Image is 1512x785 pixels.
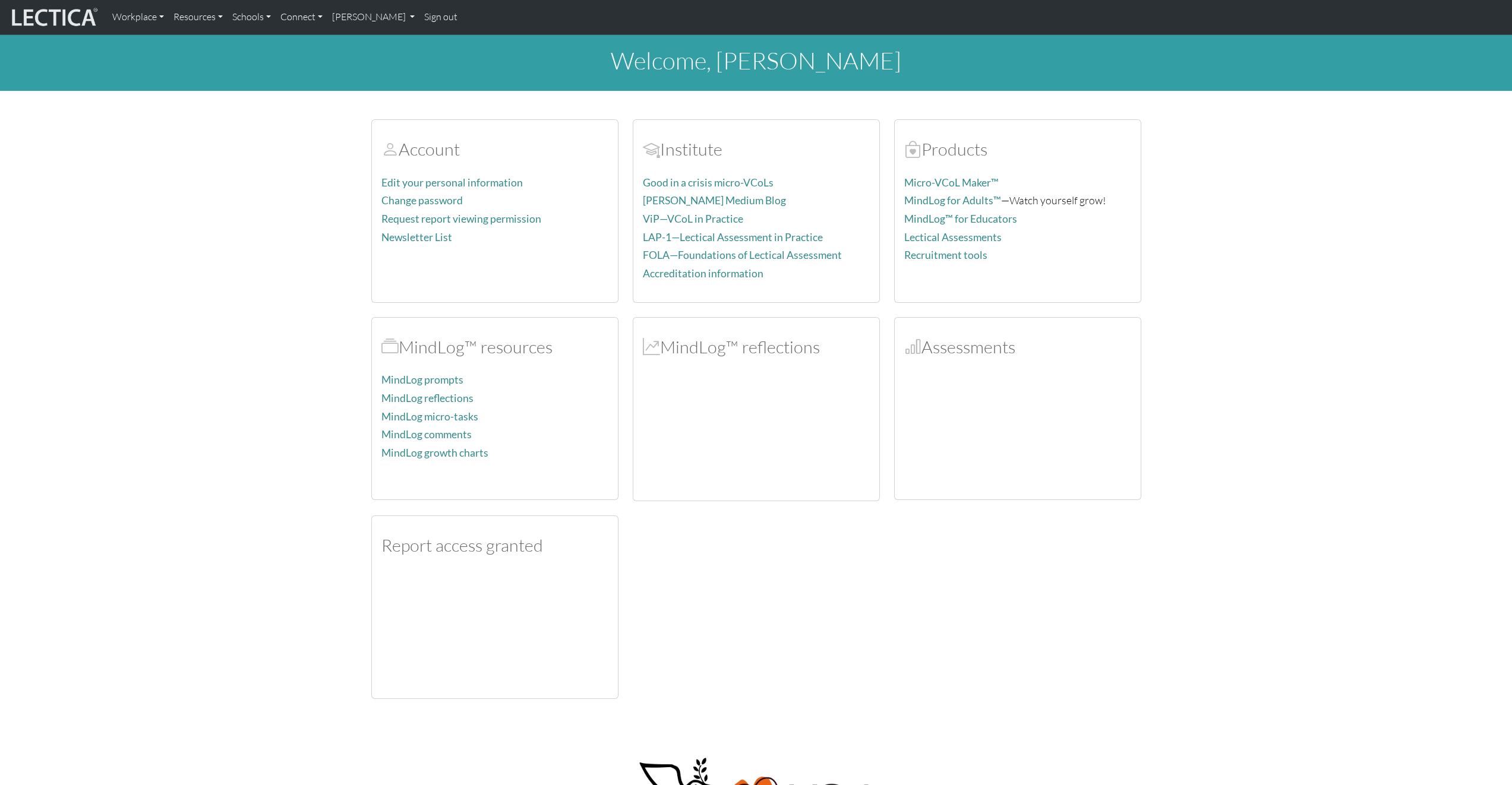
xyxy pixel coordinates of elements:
a: MindLog reflections [381,392,474,404]
a: Schools [228,5,276,30]
h2: Account [381,139,608,160]
h2: MindLog™ resources [381,337,608,357]
span: Account [643,138,660,160]
a: [PERSON_NAME] Medium Blog [643,194,786,207]
a: Workplace [108,5,169,30]
span: Account [381,138,399,160]
span: MindLog [643,336,660,357]
a: Recruitment tools [904,249,987,261]
h2: Assessments [904,337,1131,357]
a: Good in a crisis micro-VCoLs [643,176,774,189]
a: Lectical Assessments [904,231,1002,243]
a: Edit your personal information [381,176,523,189]
a: Change password [381,194,463,207]
a: ViP—VCoL in Practice [643,213,743,225]
a: Newsletter List [381,231,452,243]
a: Micro-VCoL Maker™ [904,176,999,189]
h2: MindLog™ reflections [643,337,870,357]
a: LAP-1—Lectical Assessment in Practice [643,231,823,243]
span: Assessments [904,336,921,357]
a: FOLA—Foundations of Lectical Assessment [643,249,842,261]
a: Accreditation information [643,267,763,280]
a: MindLog comments [381,428,472,441]
h2: Report access granted [381,535,608,556]
a: MindLog micro-tasks [381,410,478,423]
a: Sign out [419,5,462,30]
h2: Products [904,139,1131,160]
a: Connect [276,5,327,30]
a: MindLog™ for Educators [904,213,1017,225]
h2: Institute [643,139,870,160]
a: MindLog for Adults™ [904,194,1001,207]
span: MindLog™ resources [381,336,399,357]
a: MindLog prompts [381,373,463,386]
a: Resources [169,5,228,30]
a: [PERSON_NAME] [327,5,419,30]
p: —Watch yourself grow! [904,192,1131,209]
img: lecticalive [9,6,98,29]
span: Products [904,138,921,160]
a: MindLog growth charts [381,447,488,459]
a: Request report viewing permission [381,213,541,225]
